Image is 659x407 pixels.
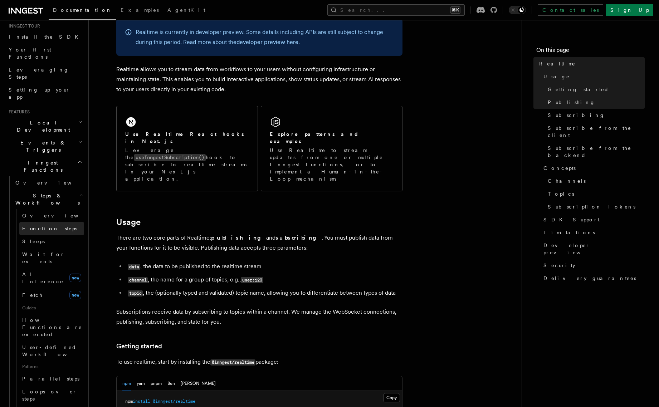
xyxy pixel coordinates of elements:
a: Delivery guarantees [541,272,645,285]
a: Topics [545,187,645,200]
a: Your first Functions [6,43,84,63]
a: Subscribe from the backend [545,142,645,162]
span: Subscribe from the backend [548,144,645,159]
a: Developer preview [541,239,645,259]
span: Guides [19,302,84,314]
span: Examples [121,7,159,13]
li: , the (optionally typed and validated) topic name, allowing you to differentiate between types of... [126,288,402,298]
span: Function steps [22,226,77,231]
kbd: ⌘K [450,6,460,14]
a: Parallel steps [19,372,84,385]
span: Subscription Tokens [548,203,635,210]
button: Events & Triggers [6,136,84,156]
button: Bun [167,376,175,391]
span: Limitations [543,229,595,236]
a: Getting started [116,341,162,351]
a: How Functions are executed [19,314,84,341]
a: Subscription Tokens [545,200,645,213]
a: Overview [19,209,84,222]
strong: subscribing [275,234,322,241]
code: channel [128,277,148,283]
a: Usage [541,70,645,83]
a: Setting up your app [6,83,84,103]
span: Fetch [22,292,43,298]
span: Delivery guarantees [543,275,636,282]
span: How Functions are executed [22,317,82,337]
button: yarn [137,376,145,391]
span: Inngest tour [6,23,40,29]
a: Realtime [536,57,645,70]
a: Wait for events [19,248,84,268]
button: npm [122,376,131,391]
span: User-defined Workflows [22,344,87,357]
span: new [69,274,81,282]
h2: Explore patterns and examples [270,131,394,145]
a: Getting started [545,83,645,96]
span: Documentation [53,7,112,13]
a: Sign Up [606,4,653,16]
li: , the name for a group of topics, e.g., [126,275,402,285]
span: Setting up your app [9,87,70,100]
a: Subscribing [545,109,645,122]
span: Leveraging Steps [9,67,69,80]
button: Inngest Functions [6,156,84,176]
span: npm [125,399,133,404]
a: Fetchnew [19,288,84,302]
a: Security [541,259,645,272]
span: Realtime [539,60,576,67]
a: Sleeps [19,235,84,248]
a: Explore patterns and examplesUse Realtime to stream updates from one or multiple Inngest function... [261,106,402,191]
a: Channels [545,175,645,187]
p: Use Realtime to stream updates from one or multiple Inngest functions, or to implement a Human-in... [270,147,394,182]
span: Topics [548,190,574,197]
button: Copy [383,393,400,402]
a: Contact sales [538,4,603,16]
h4: On this page [536,46,645,57]
span: AgentKit [167,7,205,13]
button: Search...⌘K [327,4,465,16]
a: Usage [116,217,141,227]
p: Leverage the hook to subscribe to realtime streams in your Next.js application. [125,147,249,182]
span: SDK Support [543,216,600,223]
span: Security [543,262,575,269]
span: Inngest Functions [6,159,77,173]
span: Overview [22,213,96,219]
span: @inngest/realtime [153,399,195,404]
span: Getting started [548,86,609,93]
span: Subscribing [548,112,605,119]
a: Overview [13,176,84,189]
strong: publishing [211,234,266,241]
span: Features [6,109,30,115]
span: Patterns [19,361,84,372]
p: Subscriptions receive data by subscribing to topics within a channel. We manage the WebSocket con... [116,307,402,327]
a: Function steps [19,222,84,235]
a: Loops over steps [19,385,84,405]
code: data [128,264,140,270]
p: Realtime is currently in developer preview. Some details including APIs are still subject to chan... [136,27,394,47]
a: Subscribe from the client [545,122,645,142]
a: Install the SDK [6,30,84,43]
span: Publishing [548,99,595,106]
a: Documentation [49,2,116,20]
p: There are two core parts of Realtime: and . You must publish data from your functions for it to b... [116,233,402,253]
a: Limitations [541,226,645,239]
button: Toggle dark mode [509,6,526,14]
button: Steps & Workflows [13,189,84,209]
a: developer preview here [236,39,298,45]
span: Parallel steps [22,376,79,382]
a: Publishing [545,96,645,109]
code: @inngest/realtime [210,359,255,366]
span: Developer preview [543,242,645,256]
code: user:123 [241,277,263,283]
span: Wait for events [22,251,65,264]
span: Usage [543,73,570,80]
h2: Use Realtime React hooks in Next.js [125,131,249,145]
a: SDK Support [541,213,645,226]
a: Examples [116,2,163,19]
a: Concepts [541,162,645,175]
p: To use realtime, start by installing the package: [116,357,402,367]
span: new [69,291,81,299]
span: Install the SDK [9,34,83,40]
span: Overview [15,180,89,186]
a: Use Realtime React hooks in Next.jsLeverage theuseInngestSubscription()hook to subscribe to realt... [116,106,258,191]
